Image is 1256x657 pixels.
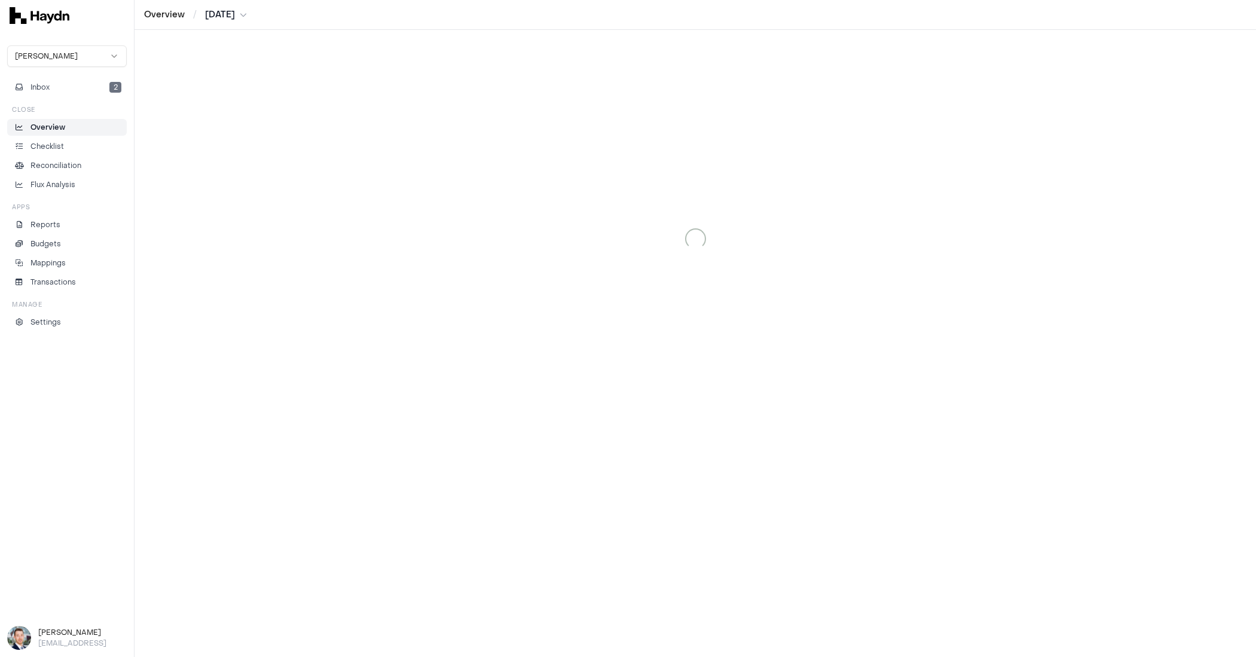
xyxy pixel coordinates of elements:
[30,277,76,288] p: Transactions
[30,239,61,249] p: Budgets
[30,82,50,93] span: Inbox
[30,179,75,190] p: Flux Analysis
[38,627,127,638] h3: [PERSON_NAME]
[7,216,127,233] a: Reports
[10,7,69,24] img: svg+xml,%3c
[38,638,127,649] p: [EMAIL_ADDRESS]
[30,258,66,268] p: Mappings
[30,141,64,152] p: Checklist
[30,122,65,133] p: Overview
[30,317,61,328] p: Settings
[7,79,127,96] button: Inbox2
[7,119,127,136] a: Overview
[7,176,127,193] a: Flux Analysis
[7,314,127,331] a: Settings
[30,160,81,171] p: Reconciliation
[109,82,121,93] span: 2
[205,9,235,21] span: [DATE]
[7,138,127,155] a: Checklist
[191,8,199,20] span: /
[7,255,127,271] a: Mappings
[144,9,247,21] nav: breadcrumb
[12,203,30,212] h3: Apps
[144,9,185,21] a: Overview
[205,9,247,21] button: [DATE]
[7,236,127,252] a: Budgets
[12,105,35,114] h3: Close
[7,157,127,174] a: Reconciliation
[7,274,127,291] a: Transactions
[12,300,42,309] h3: Manage
[7,626,31,650] img: Ole Heine
[30,219,60,230] p: Reports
